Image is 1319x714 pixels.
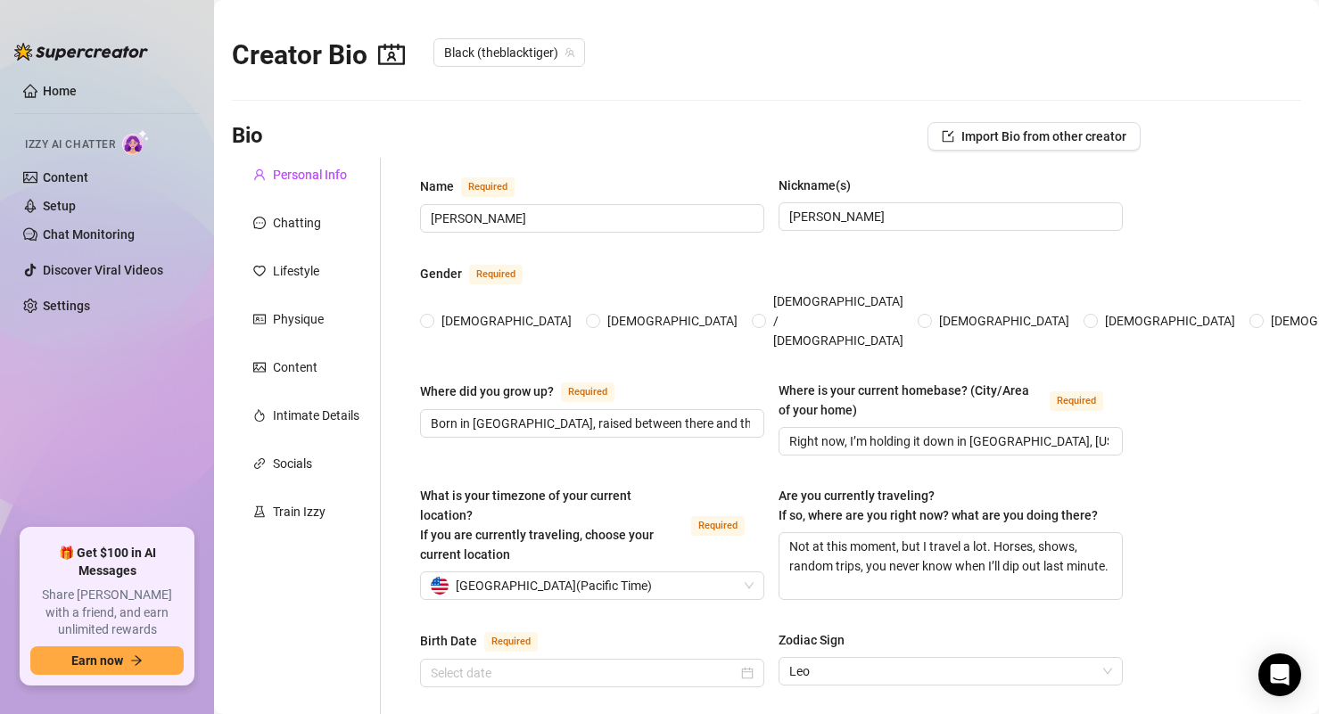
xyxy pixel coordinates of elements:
[942,130,954,143] span: import
[253,361,266,373] span: picture
[565,47,575,58] span: team
[961,129,1126,144] span: Import Bio from other creator
[273,165,347,185] div: Personal Info
[253,313,266,325] span: idcard
[779,381,1123,420] label: Where is your current homebase? (City/Area of your home)
[927,122,1141,151] button: Import Bio from other creator
[273,502,326,521] div: Train Izzy
[779,630,857,650] label: Zodiac Sign
[273,454,312,473] div: Socials
[71,653,123,668] span: Earn now
[444,39,574,66] span: Black (theblacktiger)
[691,516,745,536] span: Required
[253,168,266,181] span: user
[789,658,1112,685] span: Leo
[1258,653,1301,696] div: Open Intercom Messenger
[420,264,462,283] div: Gender
[253,505,266,518] span: experiment
[1050,391,1103,411] span: Required
[25,136,115,153] span: Izzy AI Chatter
[273,261,319,281] div: Lifestyle
[431,577,449,595] img: us
[779,488,1098,522] span: Are you currently traveling? If so, where are you right now? what are you doing there?
[43,199,76,213] a: Setup
[1098,311,1242,331] span: [DEMOGRAPHIC_DATA]
[253,217,266,229] span: message
[431,414,750,433] input: Where did you grow up?
[378,41,405,68] span: contacts
[122,129,150,155] img: AI Chatter
[30,545,184,579] span: 🎁 Get $100 in AI Messages
[789,207,1109,226] input: Nickname(s)
[461,177,515,197] span: Required
[434,311,579,331] span: [DEMOGRAPHIC_DATA]
[273,213,321,233] div: Chatting
[273,406,359,425] div: Intimate Details
[932,311,1076,331] span: [DEMOGRAPHIC_DATA]
[30,646,184,675] button: Earn nowarrow-right
[420,382,554,401] div: Where did you grow up?
[431,663,738,683] input: Birth Date
[253,457,266,470] span: link
[420,381,634,402] label: Where did you grow up?
[431,209,750,228] input: Name
[43,263,163,277] a: Discover Viral Videos
[766,291,911,350] span: [DEMOGRAPHIC_DATA] / [DEMOGRAPHIC_DATA]
[273,357,317,377] div: Content
[600,311,745,331] span: [DEMOGRAPHIC_DATA]
[789,431,1109,451] input: Where is your current homebase? (City/Area of your home)
[232,38,405,72] h2: Creator Bio
[232,122,263,151] h3: Bio
[779,176,863,195] label: Nickname(s)
[253,265,266,277] span: heart
[420,631,477,651] div: Birth Date
[484,632,538,652] span: Required
[43,170,88,185] a: Content
[420,488,654,562] span: What is your timezone of your current location? If you are currently traveling, choose your curre...
[779,630,845,650] div: Zodiac Sign
[43,299,90,313] a: Settings
[420,176,454,196] div: Name
[273,309,324,329] div: Physique
[469,265,523,284] span: Required
[43,227,135,242] a: Chat Monitoring
[779,533,1122,599] textarea: Not at this moment, but I travel a lot. Horses, shows, random trips, you never know when I’ll dip...
[561,382,614,402] span: Required
[456,572,652,599] span: [GEOGRAPHIC_DATA] ( Pacific Time )
[43,84,77,98] a: Home
[130,654,143,667] span: arrow-right
[420,630,557,652] label: Birth Date
[253,409,266,422] span: fire
[420,263,542,284] label: Gender
[420,176,534,197] label: Name
[30,587,184,639] span: Share [PERSON_NAME] with a friend, and earn unlimited rewards
[779,176,851,195] div: Nickname(s)
[779,381,1043,420] div: Where is your current homebase? (City/Area of your home)
[14,43,148,61] img: logo-BBDzfeDw.svg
